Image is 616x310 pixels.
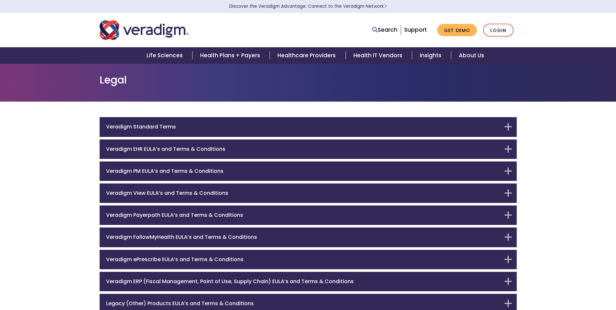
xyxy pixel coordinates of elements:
h6: Veradigm Payerpath EULA’s and Terms & Conditions [106,212,501,218]
a: Life Sciences [139,47,192,64]
a: Get Demo [437,24,477,37]
a: Search [372,26,397,34]
h6: Veradigm View EULA’s and Terms & Conditions [106,190,501,196]
a: Healthcare Providers [270,47,345,64]
a: Login [483,24,513,37]
h6: Veradigm EHR EULA’s and Terms & Conditions [106,146,501,152]
h6: Veradigm PM EULA’s and Terms & Conditions [106,168,501,174]
h6: Veradigm FollowMyHealth EULA’s and Terms & Conditions [106,234,501,240]
a: Support [404,26,427,34]
a: Discover the Veradigm Advantage: Connect to the Veradigm NetworkLearn More [229,3,387,9]
h6: Veradigm Standard Terms [106,124,501,130]
a: About Us [451,47,492,64]
a: Health Plans + Payers [192,47,270,64]
h1: Legal [100,74,517,86]
a: Health IT Vendors [346,47,412,64]
span: Learn More [384,3,387,9]
img: Veradigm logo [100,19,189,41]
h6: Veradigm ERP (Fiscal Management, Point of Use, Supply Chain) EULA’s and Terms & Conditions [106,278,501,284]
a: Insights [412,47,451,64]
h6: Legacy (Other) Products EULA’s and Terms & Conditions [106,300,501,306]
h6: Veradigm ePrescribe EULA’s and Terms & Conditions [106,256,501,262]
